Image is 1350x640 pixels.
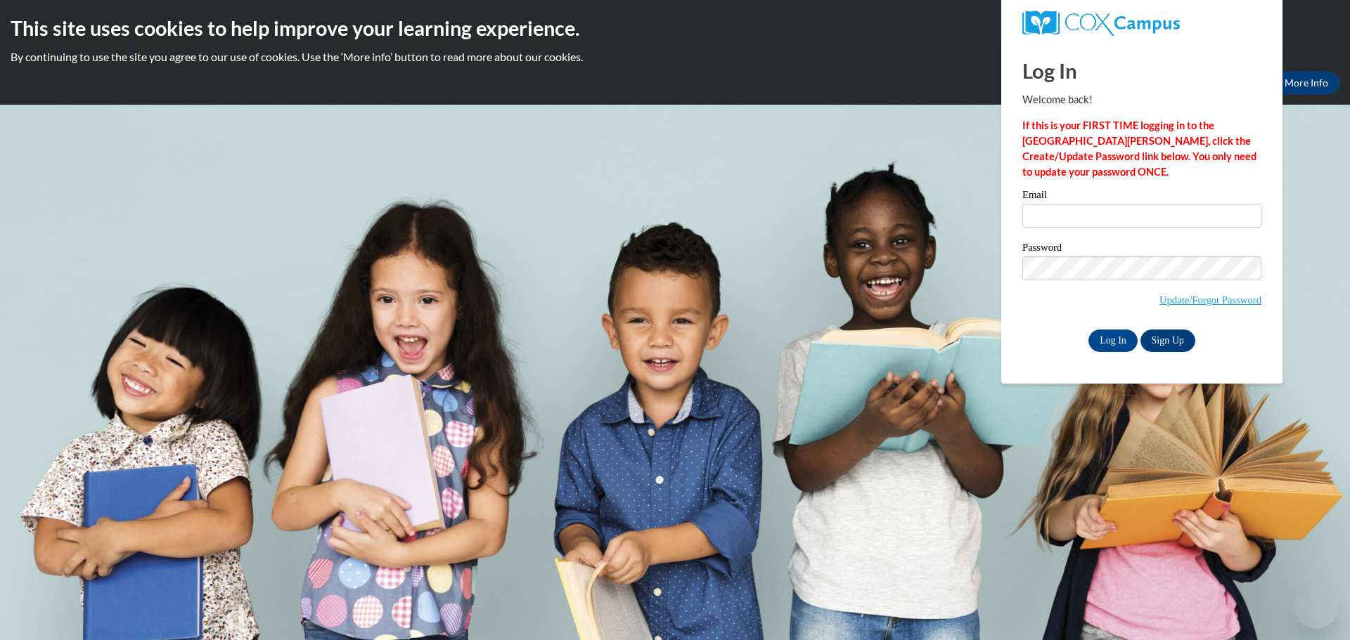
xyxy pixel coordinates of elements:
input: Log In [1088,329,1138,352]
p: By continuing to use the site you agree to our use of cookies. Use the ‘More info’ button to read... [11,49,1339,65]
img: COX Campus [1022,11,1180,36]
h2: This site uses cookies to help improve your learning experience. [11,14,1339,42]
iframe: Button to launch messaging window [1294,584,1339,629]
a: COX Campus [1022,11,1261,36]
label: Email [1022,190,1261,204]
h1: Log In [1022,56,1261,85]
a: Sign Up [1140,329,1195,352]
strong: If this is your FIRST TIME logging in to the [GEOGRAPHIC_DATA][PERSON_NAME], click the Create/Upd... [1022,119,1256,178]
p: Welcome back! [1022,92,1261,107]
label: Password [1022,242,1261,256]
a: More Info [1273,72,1339,94]
a: Update/Forgot Password [1159,294,1261,306]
